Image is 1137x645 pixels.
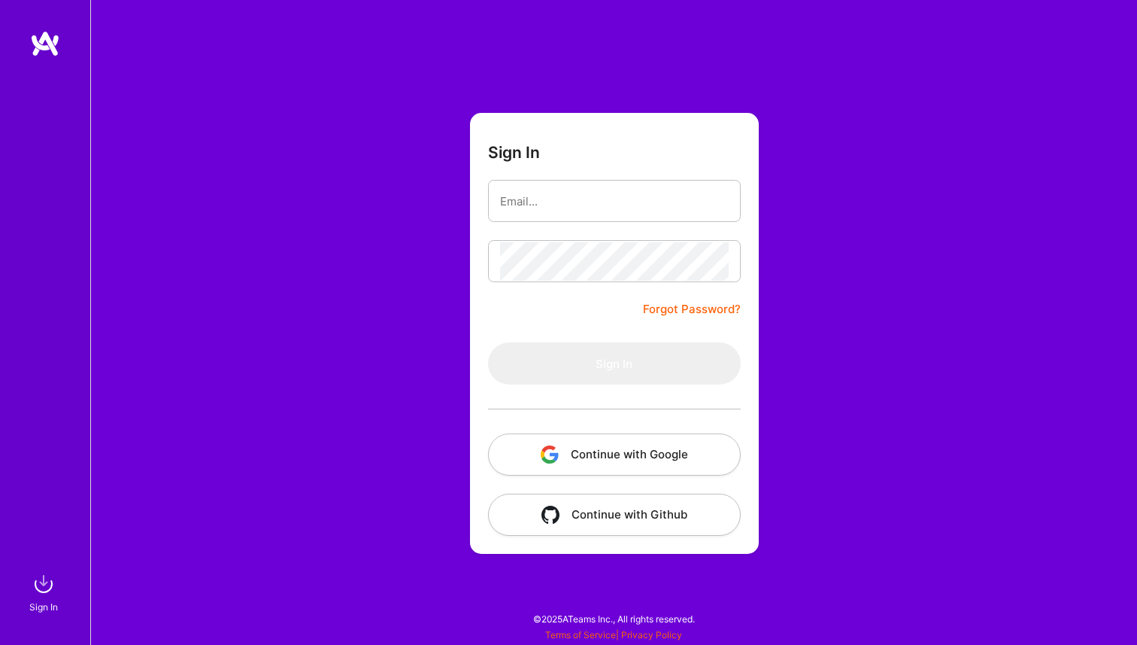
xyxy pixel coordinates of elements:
[621,629,682,640] a: Privacy Policy
[545,629,616,640] a: Terms of Service
[488,143,540,162] h3: Sign In
[488,494,741,536] button: Continue with Github
[500,182,729,221] input: Email...
[545,629,682,640] span: |
[541,506,559,524] img: icon
[32,569,59,615] a: sign inSign In
[29,569,59,599] img: sign in
[541,446,559,464] img: icon
[29,599,58,615] div: Sign In
[488,342,741,385] button: Sign In
[30,30,60,57] img: logo
[90,600,1137,637] div: © 2025 ATeams Inc., All rights reserved.
[643,300,741,318] a: Forgot Password?
[488,434,741,476] button: Continue with Google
